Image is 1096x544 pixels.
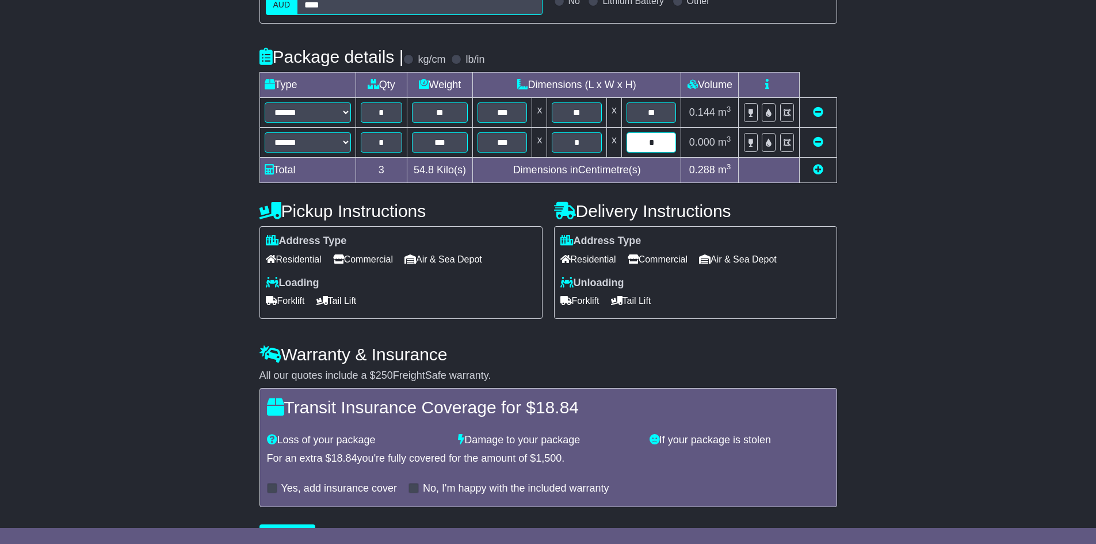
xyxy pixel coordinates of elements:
td: Type [259,73,356,98]
label: Loading [266,277,319,290]
td: x [606,98,621,128]
label: kg/cm [418,54,445,66]
span: Residential [266,250,322,268]
span: Tail Lift [316,292,357,310]
sup: 3 [727,105,731,113]
span: 18.84 [536,398,579,417]
div: Loss of your package [261,434,453,447]
span: 0.288 [689,164,715,176]
td: Kilo(s) [407,158,472,183]
span: Air & Sea Depot [404,250,482,268]
span: 250 [376,370,393,381]
span: Forklift [560,292,599,310]
div: For an extra $ you're fully covered for the amount of $ . [267,452,830,465]
td: Total [259,158,356,183]
span: Tail Lift [611,292,651,310]
span: 0.144 [689,106,715,118]
h4: Warranty & Insurance [259,345,837,364]
td: Volume [681,73,739,98]
div: All our quotes include a $ FreightSafe warranty. [259,370,837,382]
td: x [532,128,547,158]
label: No, I'm happy with the included warranty [423,482,609,495]
h4: Transit Insurance Coverage for $ [267,398,830,417]
td: 3 [356,158,407,183]
span: Commercial [333,250,393,268]
div: If your package is stolen [644,434,835,447]
td: Weight [407,73,472,98]
span: 54.8 [414,164,434,176]
label: lb/in [465,54,484,66]
span: Forklift [266,292,305,310]
sup: 3 [727,162,731,171]
span: 18.84 [331,452,357,464]
label: Address Type [266,235,347,248]
span: m [718,106,731,118]
td: Dimensions in Centimetre(s) [472,158,681,183]
label: Address Type [560,235,641,248]
div: Damage to your package [452,434,644,447]
span: 0.000 [689,136,715,148]
h4: Pickup Instructions [259,201,543,220]
h4: Delivery Instructions [554,201,837,220]
a: Remove this item [813,136,823,148]
span: m [718,136,731,148]
span: Commercial [628,250,688,268]
a: Remove this item [813,106,823,118]
td: x [532,98,547,128]
td: Dimensions (L x W x H) [472,73,681,98]
span: Residential [560,250,616,268]
label: Unloading [560,277,624,290]
span: m [718,164,731,176]
h4: Package details | [259,47,404,66]
td: Qty [356,73,407,98]
span: 1,500 [536,452,562,464]
a: Add new item [813,164,823,176]
td: x [606,128,621,158]
sup: 3 [727,135,731,143]
span: Air & Sea Depot [699,250,777,268]
label: Yes, add insurance cover [281,482,397,495]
